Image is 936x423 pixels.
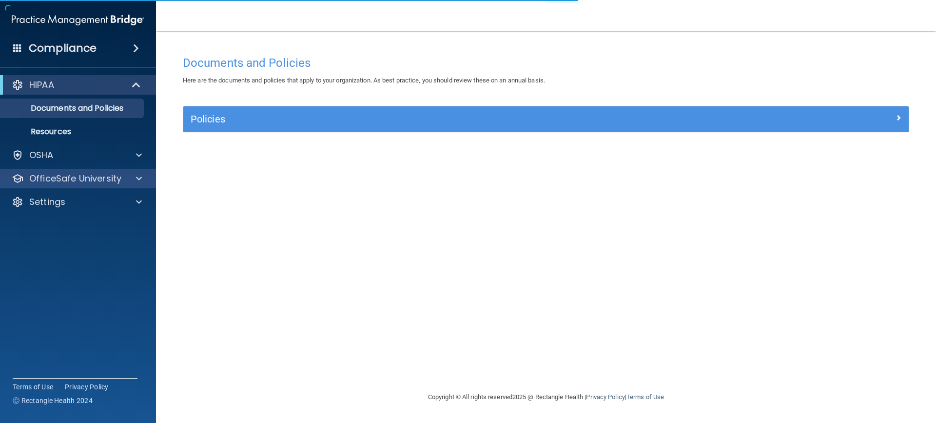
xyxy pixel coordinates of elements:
[368,382,724,413] div: Copyright © All rights reserved 2025 @ Rectangle Health | |
[29,196,65,208] p: Settings
[13,382,53,392] a: Terms of Use
[29,149,54,161] p: OSHA
[29,79,54,91] p: HIPAA
[12,173,142,184] a: OfficeSafe University
[12,10,144,30] img: PMB logo
[183,57,909,69] h4: Documents and Policies
[6,127,139,137] p: Resources
[6,103,139,113] p: Documents and Policies
[183,77,545,84] span: Here are the documents and policies that apply to your organization. As best practice, you should...
[13,396,93,405] span: Ⓒ Rectangle Health 2024
[12,149,142,161] a: OSHA
[586,393,624,401] a: Privacy Policy
[191,114,720,124] h5: Policies
[29,173,121,184] p: OfficeSafe University
[12,79,141,91] a: HIPAA
[29,41,97,55] h4: Compliance
[191,111,901,127] a: Policies
[626,393,664,401] a: Terms of Use
[12,196,142,208] a: Settings
[767,354,924,393] iframe: Drift Widget Chat Controller
[65,382,109,392] a: Privacy Policy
